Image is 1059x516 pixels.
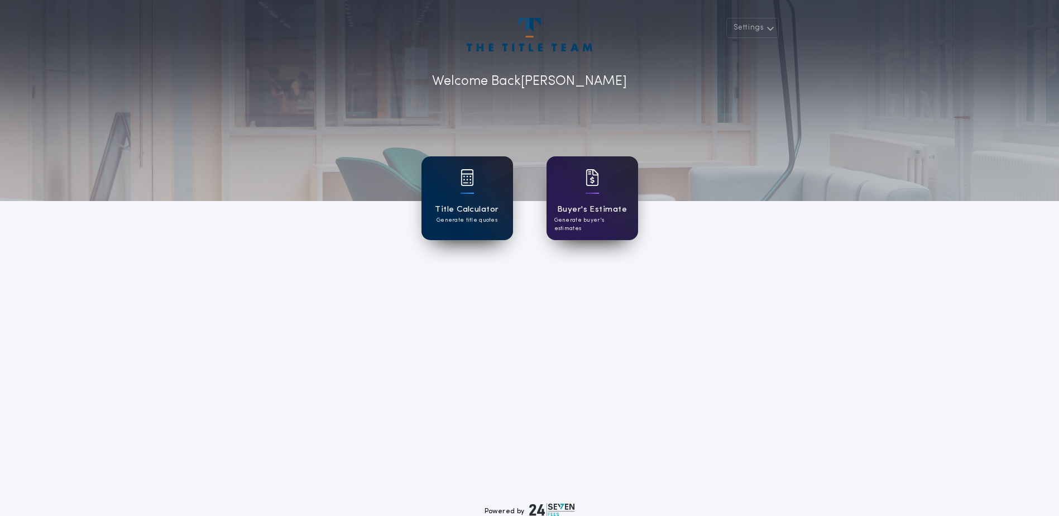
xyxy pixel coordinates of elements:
[586,169,599,186] img: card icon
[421,156,513,240] a: card iconTitle CalculatorGenerate title quotes
[432,71,627,92] p: Welcome Back [PERSON_NAME]
[435,203,499,216] h1: Title Calculator
[467,18,592,51] img: account-logo
[726,18,779,38] button: Settings
[437,216,497,224] p: Generate title quotes
[557,203,627,216] h1: Buyer's Estimate
[547,156,638,240] a: card iconBuyer's EstimateGenerate buyer's estimates
[554,216,630,233] p: Generate buyer's estimates
[461,169,474,186] img: card icon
